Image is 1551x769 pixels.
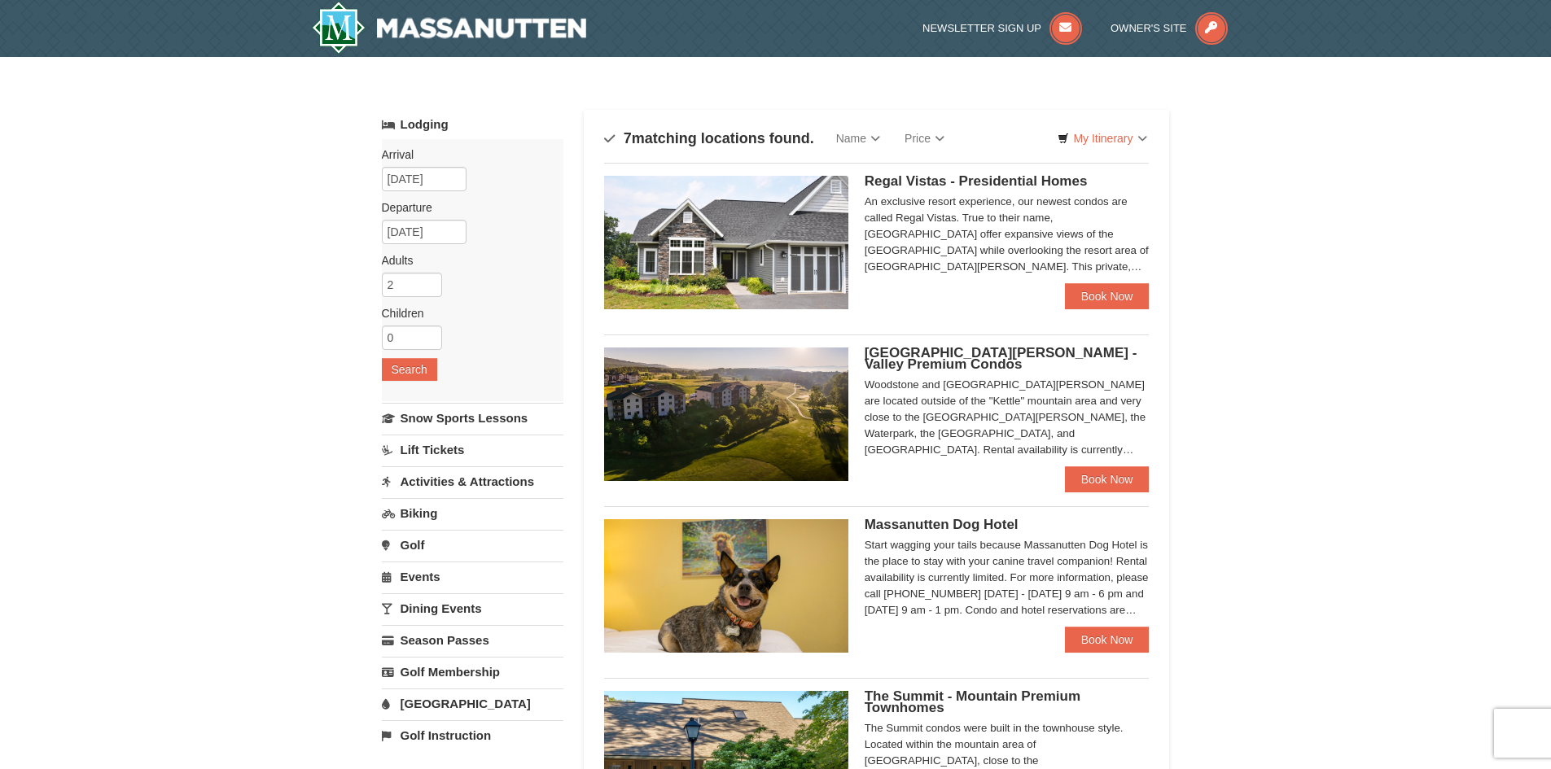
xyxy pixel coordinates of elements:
a: Season Passes [382,625,563,655]
a: Golf Instruction [382,720,563,750]
a: Biking [382,498,563,528]
div: An exclusive resort experience, our newest condos are called Regal Vistas. True to their name, [G... [865,194,1150,275]
a: Name [824,122,892,155]
button: Search [382,358,437,381]
label: Arrival [382,146,551,163]
span: 7 [624,130,632,146]
a: Book Now [1065,283,1150,309]
div: Woodstone and [GEOGRAPHIC_DATA][PERSON_NAME] are located outside of the "Kettle" mountain area an... [865,377,1150,458]
a: Lift Tickets [382,435,563,465]
span: Regal Vistas - Presidential Homes [865,173,1088,189]
a: Price [892,122,957,155]
span: The Summit - Mountain Premium Townhomes [865,688,1080,715]
span: [GEOGRAPHIC_DATA][PERSON_NAME] - Valley Premium Condos [865,345,1137,372]
img: Massanutten Resort Logo [312,2,587,54]
label: Children [382,305,551,321]
a: Golf [382,530,563,560]
label: Departure [382,199,551,216]
label: Adults [382,252,551,269]
a: Activities & Attractions [382,466,563,496]
span: Owner's Site [1111,22,1187,34]
a: Newsletter Sign Up [922,22,1082,34]
a: Owner's Site [1111,22,1228,34]
a: Golf Membership [382,657,563,687]
a: Book Now [1065,466,1150,492]
a: Book Now [1065,627,1150,653]
a: [GEOGRAPHIC_DATA] [382,688,563,719]
a: Dining Events [382,593,563,623]
a: Snow Sports Lessons [382,403,563,433]
span: Massanutten Dog Hotel [865,517,1019,532]
img: 19218991-1-902409a9.jpg [604,176,848,309]
a: My Itinerary [1047,126,1157,151]
img: 27428181-5-81c892a3.jpg [604,519,848,653]
a: Lodging [382,110,563,139]
a: Events [382,561,563,592]
span: Newsletter Sign Up [922,22,1041,34]
h4: matching locations found. [604,130,814,146]
img: 19219041-4-ec11c166.jpg [604,347,848,481]
div: Start wagging your tails because Massanutten Dog Hotel is the place to stay with your canine trav... [865,537,1150,618]
a: Massanutten Resort [312,2,587,54]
